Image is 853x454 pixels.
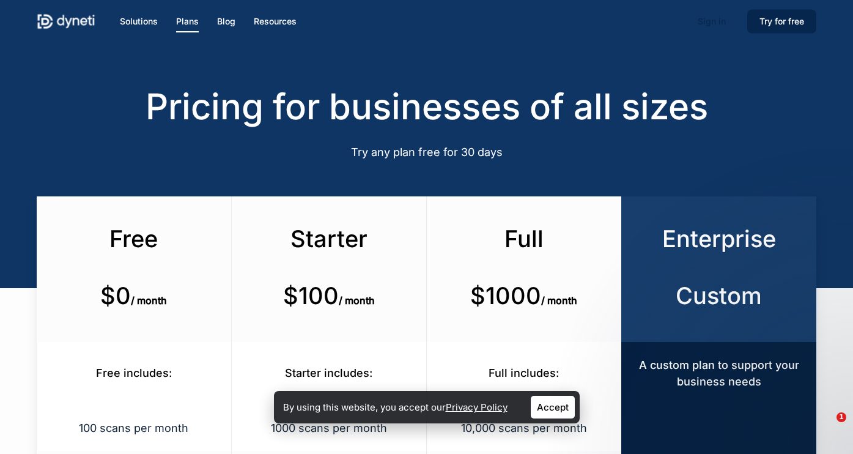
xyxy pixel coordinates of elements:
iframe: Intercom live chat [811,412,841,442]
span: 1 [836,412,846,422]
span: / month [541,294,577,307]
span: Plans [176,16,199,26]
p: By using this website, you accept our [283,399,508,415]
a: Sign in [685,12,738,31]
p: 100 scans per month [51,420,216,436]
span: Full includes: [489,367,559,379]
b: $100 [283,281,339,310]
span: Solutions [120,16,158,26]
p: 1000 scans per month [246,420,411,436]
b: $0 [100,281,131,310]
span: Starter includes: [285,367,372,379]
a: Solutions [120,15,158,28]
span: Starter [290,225,367,253]
a: Accept [531,396,575,419]
b: $1000 [470,281,541,310]
h2: Pricing for businesses of all sizes [37,86,816,127]
span: Free [109,225,158,253]
span: / month [339,294,375,307]
span: Blog [217,16,235,26]
span: Try for free [759,16,804,26]
p: 10,000 scans per month [441,420,607,436]
a: Resources [254,15,297,28]
h3: Enterprise [644,225,794,253]
span: Resources [254,16,297,26]
a: Privacy Policy [446,401,508,413]
a: Plans [176,15,199,28]
span: Full [504,225,544,253]
a: Blog [217,15,235,28]
span: Free includes: [96,367,172,379]
span: / month [131,294,167,307]
span: Try any plan free for 30 days [351,146,503,158]
a: Try for free [747,15,816,28]
span: Sign in [698,16,726,26]
h3: Custom [644,281,794,310]
iframe: Intercom notifications message [608,338,853,409]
